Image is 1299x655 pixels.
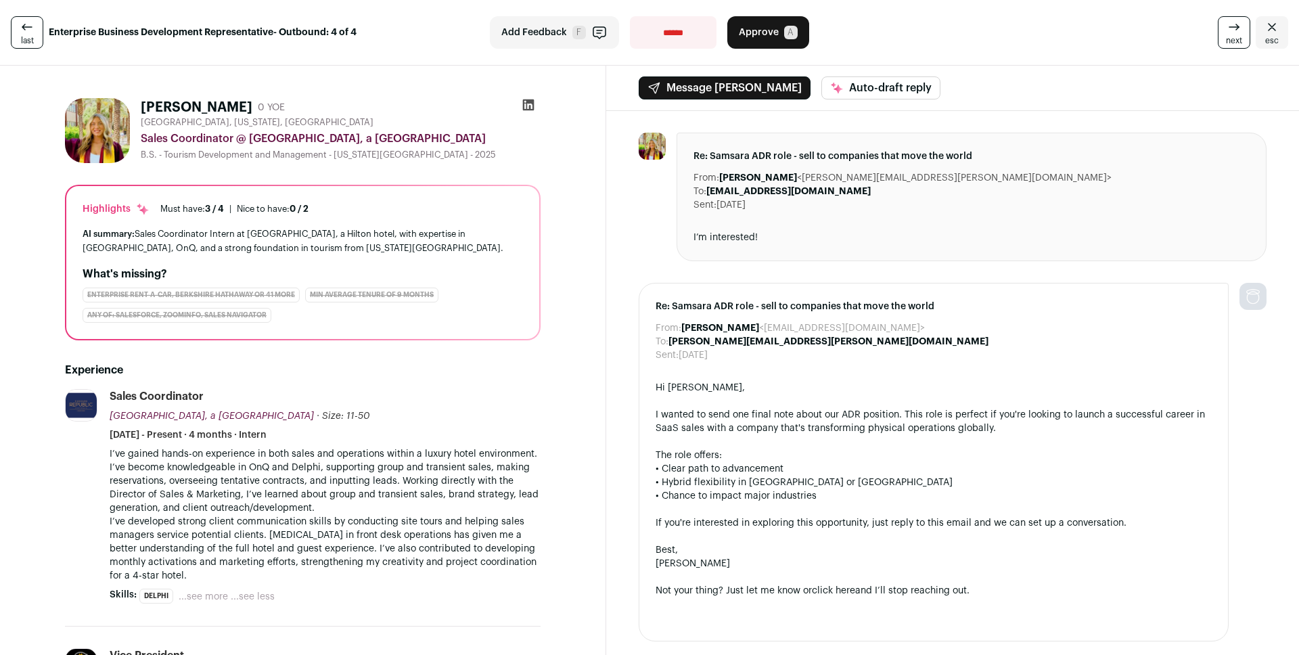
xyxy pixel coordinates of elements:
div: min average tenure of 9 months [305,288,438,302]
ul: | [160,204,309,214]
span: Re: Samsara ADR role - sell to companies that move the world [693,150,1250,163]
dd: [DATE] [679,348,708,362]
dt: Sent: [656,348,679,362]
dd: <[PERSON_NAME][EMAIL_ADDRESS][PERSON_NAME][DOMAIN_NAME]> [719,171,1112,185]
span: Approve [739,26,779,39]
div: Hi [PERSON_NAME], [656,381,1212,394]
button: Approve A [727,16,809,49]
div: Must have: [160,204,224,214]
button: Message [PERSON_NAME] [639,76,811,99]
img: 241914a6954d50dff80de9437a0edf4f580cdcd5e28ecb5b95a81d9db565a54d.jpg [65,98,130,163]
span: next [1226,35,1242,46]
dt: To: [656,335,668,348]
button: ...see less [231,590,275,604]
span: 3 / 4 [205,204,224,213]
span: Add Feedback [501,26,567,39]
button: ...see more [179,590,228,604]
img: nopic.png [1239,283,1267,310]
span: [DATE] - Present · 4 months · Intern [110,428,267,442]
span: [GEOGRAPHIC_DATA], a [GEOGRAPHIC_DATA] [110,411,314,421]
dt: Sent: [693,198,716,212]
span: Skills: [110,588,137,602]
div: The role offers: [656,449,1212,462]
li: Delphi [139,589,173,604]
dt: From: [656,321,681,335]
div: Best, [656,543,1212,557]
button: Auto-draft reply [821,76,940,99]
a: last [11,16,43,49]
div: • Chance to impact major industries [656,489,1212,503]
p: I’ve developed strong client communication skills by conducting site tours and helping sales mana... [110,515,541,583]
span: A [784,26,798,39]
div: B.S. - Tourism Development and Management - [US_STATE][GEOGRAPHIC_DATA] - 2025 [141,150,541,160]
span: AI summary: [83,229,135,238]
div: 0 YOE [258,101,285,114]
span: F [572,26,586,39]
dd: <[EMAIL_ADDRESS][DOMAIN_NAME]> [681,321,925,335]
span: Re: Samsara ADR role - sell to companies that move the world [656,300,1212,313]
span: last [21,35,34,46]
b: [PERSON_NAME] [681,323,759,333]
div: Sales Coordinator [110,389,204,404]
span: [GEOGRAPHIC_DATA], [US_STATE], [GEOGRAPHIC_DATA] [141,117,373,128]
span: · Size: 11-50 [317,411,370,421]
b: [PERSON_NAME] [719,173,797,183]
p: I’ve gained hands-on experience in both sales and operations within a luxury hotel environment. I... [110,447,541,515]
div: I wanted to send one final note about our ADR position. This role is perfect if you're looking to... [656,408,1212,435]
dd: [DATE] [716,198,746,212]
button: Add Feedback F [490,16,619,49]
div: Nice to have: [237,204,309,214]
h1: [PERSON_NAME] [141,98,252,117]
a: click here [812,586,855,595]
strong: Enterprise Business Development Representative- Outbound: 4 of 4 [49,26,357,39]
b: [EMAIL_ADDRESS][DOMAIN_NAME] [706,187,871,196]
b: [PERSON_NAME][EMAIL_ADDRESS][PERSON_NAME][DOMAIN_NAME] [668,337,988,346]
div: • Hybrid flexibility in [GEOGRAPHIC_DATA] or [GEOGRAPHIC_DATA] [656,476,1212,489]
img: 241914a6954d50dff80de9437a0edf4f580cdcd5e28ecb5b95a81d9db565a54d.jpg [639,133,666,160]
img: eba04d4cfb0597cf60bef3713fd2e254c491081ab1d64a6fdfc207b1e2ccd31e.jpg [66,390,97,421]
div: [PERSON_NAME] [656,557,1212,570]
div: Sales Coordinator Intern at [GEOGRAPHIC_DATA], a Hilton hotel, with expertise in [GEOGRAPHIC_DATA... [83,227,523,255]
a: Close [1256,16,1288,49]
a: next [1218,16,1250,49]
div: • Clear path to advancement [656,462,1212,476]
div: I’m interested! [693,231,1250,244]
dt: From: [693,171,719,185]
div: If you're interested in exploring this opportunity, just reply to this email and we can set up a ... [656,516,1212,530]
dt: To: [693,185,706,198]
div: Any of: Salesforce, ZoomInfo, Sales Navigator [83,308,271,323]
span: esc [1265,35,1279,46]
div: Not your thing? Just let me know or and I’ll stop reaching out. [656,584,1212,597]
h2: Experience [65,362,541,378]
span: 0 / 2 [290,204,309,213]
div: Highlights [83,202,150,216]
h2: What's missing? [83,266,523,282]
div: Enterprise Rent-A-Car, Berkshire Hathaway or 41 more [83,288,300,302]
div: Sales Coordinator @ [GEOGRAPHIC_DATA], a [GEOGRAPHIC_DATA] [141,131,541,147]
